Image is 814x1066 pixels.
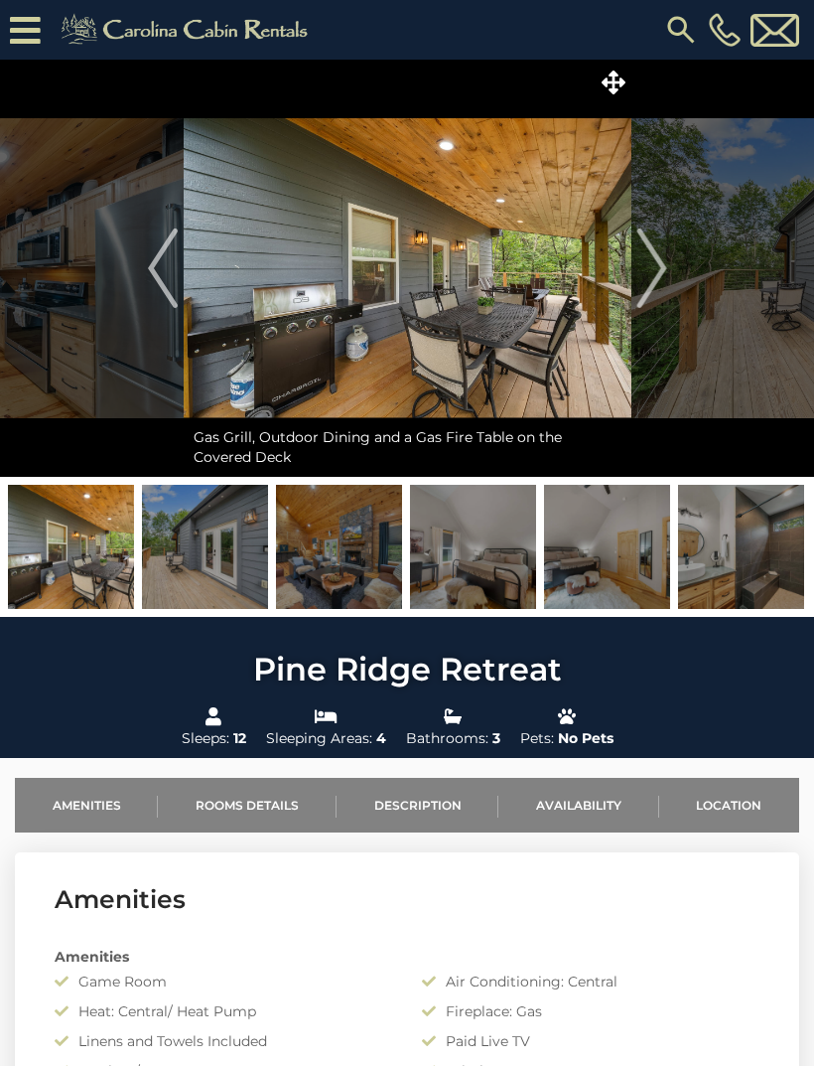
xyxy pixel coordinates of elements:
[143,60,184,477] button: Previous
[544,485,670,609] img: 169077886
[337,778,498,833] a: Description
[636,228,666,308] img: arrow
[158,778,336,833] a: Rooms Details
[407,1001,774,1021] div: Fireplace: Gas
[15,778,158,833] a: Amenities
[498,778,658,833] a: Availability
[704,13,746,47] a: [PHONE_NUMBER]
[55,882,759,917] h3: Amenities
[51,10,325,50] img: Khaki-logo.png
[678,485,804,609] img: 169077887
[631,60,672,477] button: Next
[142,485,268,609] img: 169077918
[407,1031,774,1051] div: Paid Live TV
[659,778,799,833] a: Location
[663,12,699,48] img: search-regular.svg
[40,1031,407,1051] div: Linens and Towels Included
[8,485,134,609] img: 169077915
[148,228,178,308] img: arrow
[40,947,774,967] div: Amenities
[40,1001,407,1021] div: Heat: Central/ Heat Pump
[184,417,631,477] div: Gas Grill, Outdoor Dining and a Gas Fire Table on the Covered Deck
[407,972,774,991] div: Air Conditioning: Central
[410,485,536,609] img: 169077885
[40,972,407,991] div: Game Room
[276,485,402,609] img: 169077892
